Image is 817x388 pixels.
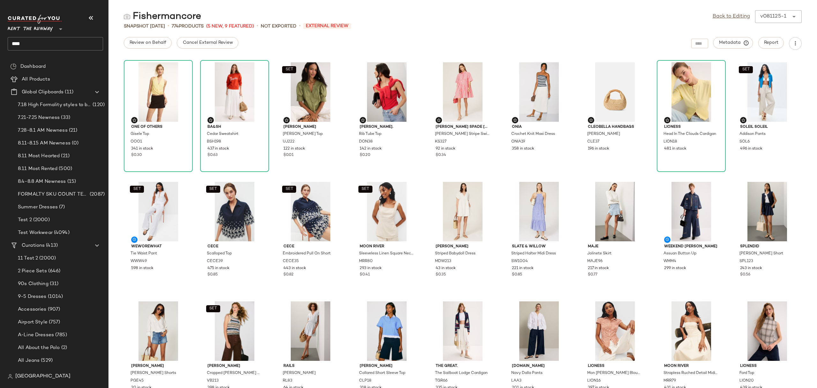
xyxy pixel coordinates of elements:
[436,266,456,271] span: 43 in stock
[22,76,50,83] span: All Products
[206,305,220,312] button: SET
[282,186,296,193] button: SET
[131,244,185,250] span: WEWOREWHAT
[355,182,419,241] img: MRR80.jpg
[172,24,179,29] span: 774
[202,182,267,241] img: CECE39.jpg
[663,139,677,145] span: LION18
[18,293,47,300] span: 9-5 Dresses
[507,62,571,122] img: ONIA19.jpg
[283,272,294,278] span: $0.82
[22,89,64,96] span: Global Clipboards
[278,182,343,241] img: CECE35.jpg
[68,127,78,134] span: (21)
[764,40,778,45] span: Report
[299,22,301,30] span: •
[739,378,754,384] span: LION20
[168,22,169,30] span: •
[435,131,489,137] span: [PERSON_NAME] Stripe Swing Shirtdress
[18,280,49,288] span: 90s Clothing
[511,251,556,257] span: Striped Halter Midi Dress
[18,140,71,147] span: 8.11-8.15 AM Newness
[431,62,495,122] img: KS327.jpg
[588,363,642,369] span: Lioness
[740,146,762,152] span: 496 in stock
[436,124,490,130] span: [PERSON_NAME] spade [US_STATE]
[131,131,149,137] span: Gisele Top
[209,187,217,191] span: SET
[512,272,522,278] span: $0.85
[53,229,70,237] span: (4094)
[177,37,238,49] button: Cancel External Review
[437,118,441,122] img: svg%3e
[740,272,750,278] span: $0.56
[283,370,316,376] span: [PERSON_NAME]
[303,23,351,29] span: External Review
[587,378,601,384] span: LION16
[588,244,642,250] span: Maje
[124,10,201,23] div: Fishermancore
[18,127,68,134] span: 7.28-8.1 AM Newness
[207,152,218,158] span: $0.63
[60,152,70,160] span: (21)
[739,139,750,145] span: SOL6
[64,89,73,96] span: (11)
[511,370,543,376] span: Navy Dalla Pants
[126,301,191,361] img: PGE45.jpg
[207,139,221,145] span: BSH198
[436,272,446,278] span: $0.35
[285,187,293,191] span: SET
[587,131,620,137] span: [PERSON_NAME]
[758,37,784,49] button: Report
[664,363,718,369] span: Moon River
[431,301,495,361] img: TGR66.jpg
[18,268,47,275] span: 2 Piece Sets
[283,259,299,264] span: CECE35
[588,146,609,152] span: 196 in stock
[18,306,47,313] span: Accessories
[587,259,603,264] span: MAJE96
[10,63,17,70] img: svg%3e
[360,146,382,152] span: 142 in stock
[659,62,723,122] img: LION18.jpg
[18,255,38,262] span: 11 Test 2
[71,140,79,147] span: (0)
[8,374,13,379] img: svg%3e
[361,118,365,122] img: svg%3e
[202,62,267,122] img: BSH198.jpg
[47,293,63,300] span: (1014)
[735,182,799,241] img: SPL123.jpg
[58,204,65,211] span: (7)
[436,363,490,369] span: The Great.
[278,62,343,122] img: UJ222.jpg
[283,266,306,271] span: 443 in stock
[18,229,53,237] span: Test Workwear
[665,118,669,122] img: svg%3e
[664,266,686,271] span: 299 in stock
[124,23,165,30] span: Snapshot [DATE]
[18,152,60,160] span: 8.11 Most Hearted
[360,363,414,369] span: [PERSON_NAME]
[431,182,495,241] img: MDW213.jpg
[207,259,223,264] span: CECE39
[740,244,794,250] span: Splendid
[739,370,754,376] span: Ford Top
[663,378,676,384] span: MRR79
[511,259,528,264] span: SW1004
[664,244,718,250] span: Weekend [PERSON_NAME]
[435,251,476,257] span: Striped Babydoll Dress
[283,146,305,152] span: 122 in stock
[511,378,521,384] span: LAA3
[583,62,647,122] img: CLE37.jpg
[129,40,166,45] span: Review on Behalf
[435,370,488,376] span: The Sailboat Lodge Cardigan
[133,187,141,191] span: SET
[130,186,144,193] button: SET
[207,370,261,376] span: Cropped [PERSON_NAME] Knit Tank
[88,191,105,198] span: (2087)
[587,370,641,376] span: Mon [PERSON_NAME] Blouse
[18,101,91,109] span: 7.18 High Formality styles to boost
[283,363,338,369] span: Rails
[207,363,262,369] span: [PERSON_NAME]
[91,101,105,109] span: (120)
